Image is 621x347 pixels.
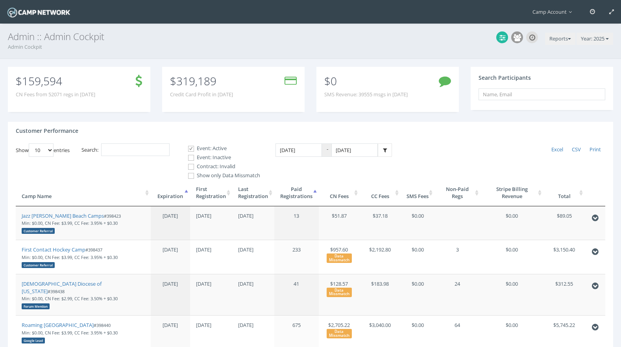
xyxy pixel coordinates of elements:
[22,212,104,219] a: Jazz [PERSON_NAME] Beach Camps
[181,172,260,180] label: Show only Data Missmatch
[319,206,360,240] td: $51.87
[481,240,544,274] td: $0.00
[532,8,576,15] span: Camp Account
[324,73,337,88] span: $0
[319,274,360,315] td: $128.57
[274,240,319,274] td: 233
[163,246,178,253] span: [DATE]
[190,206,232,240] td: [DATE]
[22,262,55,268] div: Customer Referral
[481,180,544,206] th: Stripe Billing Revenue: activate to sort column ascending
[434,274,480,315] td: 24
[479,75,531,81] h4: Search Participants
[22,280,102,295] a: [DEMOGRAPHIC_DATA] Diocese of [US_STATE]
[8,43,42,50] a: Admin Cockpit
[360,240,401,274] td: $2,192.80
[360,206,401,240] td: $37.18
[545,33,575,45] button: Reports
[401,240,435,274] td: $0.00
[434,240,480,274] td: 3
[543,274,585,315] td: $312.55
[22,303,50,309] div: Forum Mention
[8,31,613,42] h3: Admin :: Admin Cockpit
[29,143,54,157] select: Showentries
[401,206,435,240] td: $0.00
[274,274,319,315] td: 41
[275,143,322,157] input: Date Range: From
[274,206,319,240] td: 13
[16,77,95,85] p: $
[22,321,94,329] a: Roaming [GEOGRAPHIC_DATA]
[181,154,260,162] label: Event: Inactive
[479,88,605,100] input: Name, Email
[360,180,401,206] th: CC Fees: activate to sort column ascending
[170,77,233,85] p: $
[16,180,151,206] th: Camp Name: activate to sort column ascending
[585,143,605,156] a: Print
[543,180,585,206] th: Total: activate to sort column ascending
[16,128,78,134] h4: Customer Performance
[327,288,352,297] div: Data Missmatch
[434,180,480,206] th: Non-Paid Regs: activate to sort column ascending
[6,6,72,19] img: Camp Network
[16,143,70,157] label: Show entries
[22,73,62,88] span: 159,594
[163,321,178,329] span: [DATE]
[190,240,232,274] td: [DATE]
[551,146,563,153] span: Excel
[543,240,585,274] td: $3,150.40
[181,163,260,171] label: Contract: Invalid
[319,180,360,206] th: CN Fees: activate to sort column ascending
[324,91,408,98] span: SMS Revenue: 39555 msgs in [DATE]
[101,143,170,156] input: Search:
[572,146,581,153] span: CSV
[16,91,95,98] span: CN Fees from 52071 regs in [DATE]
[151,180,190,206] th: Expiration: activate to sort column descending
[232,206,274,240] td: [DATE]
[181,145,260,152] label: Event: Active
[232,180,274,206] th: LastRegistration: activate to sort column ascending
[22,228,55,234] div: Customer Referral
[331,143,378,157] input: Date Range: To
[543,206,585,240] td: $89.05
[190,274,232,315] td: [DATE]
[81,143,170,156] label: Search:
[22,338,45,343] div: Google Lead
[319,240,360,274] td: $957.60
[360,274,401,315] td: $183.98
[547,143,567,156] a: Excel
[22,322,118,343] small: #398440 Min: $0.00, CN Fee: $3.99, CC Fee: 3.95% + $0.30
[401,274,435,315] td: $0.00
[190,180,232,206] th: FirstRegistration: activate to sort column ascending
[567,143,585,156] a: CSV
[163,212,178,219] span: [DATE]
[581,35,604,42] span: Year: 2025
[22,247,118,267] small: #398437 Min: $0.00, CN Fee: $3.99, CC Fee: 3.95% + $0.30
[327,253,352,263] div: Data Missmatch
[322,143,331,157] span: -
[274,180,319,206] th: PaidRegistrations: activate to sort column ascending
[232,240,274,274] td: [DATE]
[590,146,601,153] span: Print
[163,280,178,287] span: [DATE]
[481,274,544,315] td: $0.00
[22,246,85,253] a: First Contact Hockey Camp
[327,329,352,338] div: Data Missmatch
[22,288,118,309] small: #398438 Min: $0.00, CN Fee: $2.99, CC Fee: 3.50% + $0.30
[481,206,544,240] td: $0.00
[577,33,613,45] button: Year: 2025
[176,73,216,88] span: 319,189
[401,180,435,206] th: SMS Fees: activate to sort column ascending
[22,213,121,233] small: #398423 Min: $0.00, CN Fee: $3.99, CC Fee: 3.95% + $0.30
[170,91,233,98] span: Credit Card Profit in [DATE]
[232,274,274,315] td: [DATE]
